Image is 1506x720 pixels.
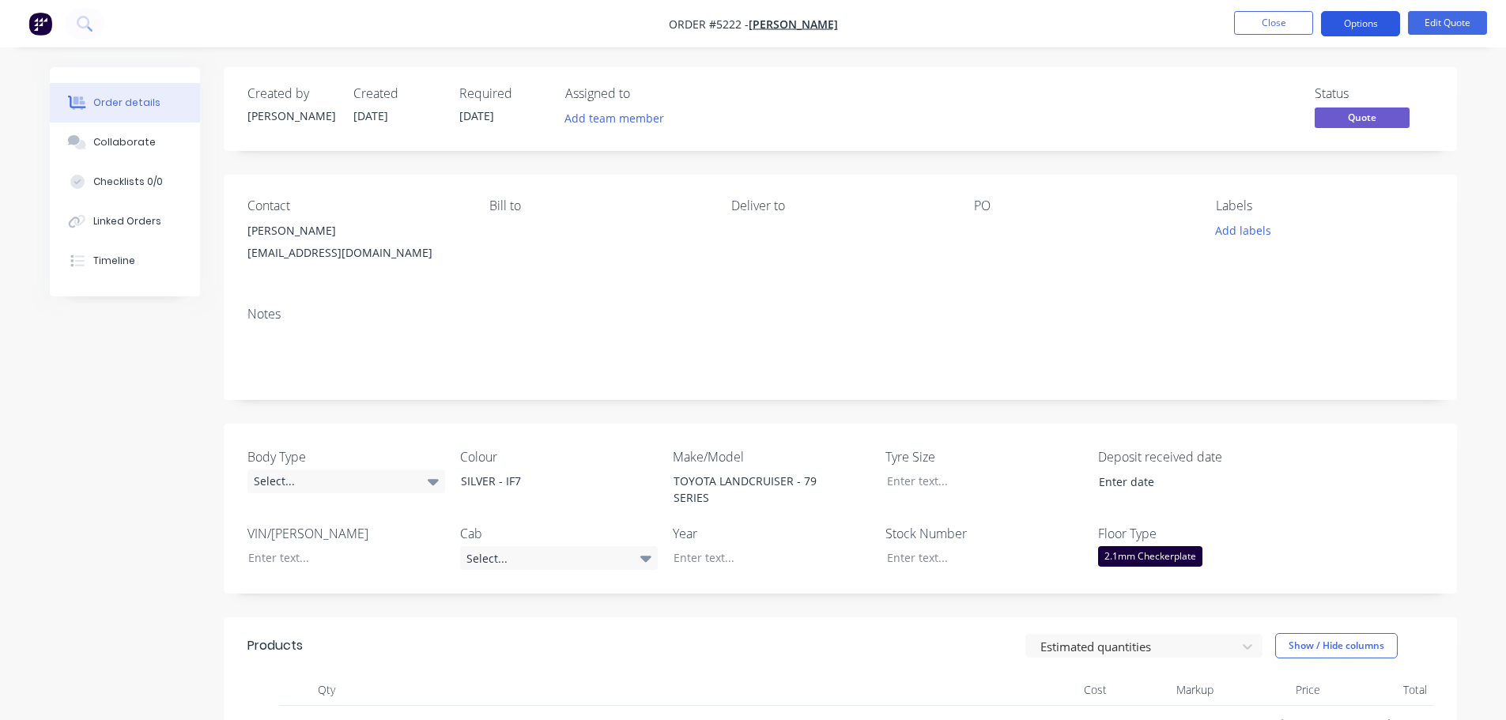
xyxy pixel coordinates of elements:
[247,447,445,466] label: Body Type
[1234,11,1313,35] button: Close
[489,198,706,213] div: Bill to
[247,636,303,655] div: Products
[1098,546,1202,567] div: 2.1mm Checkerplate
[459,108,494,123] span: [DATE]
[247,107,334,124] div: [PERSON_NAME]
[247,307,1433,322] div: Notes
[93,135,156,149] div: Collaborate
[247,242,464,264] div: [EMAIL_ADDRESS][DOMAIN_NAME]
[448,469,646,492] div: SILVER - IF7
[1315,107,1410,127] span: Quote
[1315,86,1433,101] div: Status
[749,17,838,32] a: [PERSON_NAME]
[1408,11,1487,35] button: Edit Quote
[50,241,200,281] button: Timeline
[1220,674,1327,706] div: Price
[50,123,200,162] button: Collaborate
[353,86,440,101] div: Created
[661,469,859,509] div: TOYOTA LANDCRUISER - 79 SERIES
[247,86,334,101] div: Created by
[1207,220,1280,241] button: Add labels
[731,198,948,213] div: Deliver to
[669,17,749,32] span: Order #5222 -
[1327,674,1433,706] div: Total
[93,254,135,268] div: Timeline
[565,107,673,129] button: Add team member
[460,447,658,466] label: Colour
[279,674,374,706] div: Qty
[1321,11,1400,36] button: Options
[1113,674,1220,706] div: Markup
[28,12,52,36] img: Factory
[1098,524,1296,543] label: Floor Type
[885,524,1083,543] label: Stock Number
[459,86,546,101] div: Required
[673,524,870,543] label: Year
[1275,633,1398,658] button: Show / Hide columns
[93,214,161,228] div: Linked Orders
[93,175,163,189] div: Checklists 0/0
[247,220,464,242] div: [PERSON_NAME]
[1088,470,1285,494] input: Enter date
[353,108,388,123] span: [DATE]
[50,83,200,123] button: Order details
[673,447,870,466] label: Make/Model
[50,202,200,241] button: Linked Orders
[885,447,1083,466] label: Tyre Size
[556,107,672,129] button: Add team member
[1006,674,1113,706] div: Cost
[974,198,1191,213] div: PO
[460,524,658,543] label: Cab
[247,198,464,213] div: Contact
[247,524,445,543] label: VIN/[PERSON_NAME]
[1098,447,1296,466] label: Deposit received date
[460,546,658,570] div: Select...
[247,469,445,493] div: Select...
[247,220,464,270] div: [PERSON_NAME][EMAIL_ADDRESS][DOMAIN_NAME]
[565,86,723,101] div: Assigned to
[93,96,160,110] div: Order details
[50,162,200,202] button: Checklists 0/0
[1216,198,1432,213] div: Labels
